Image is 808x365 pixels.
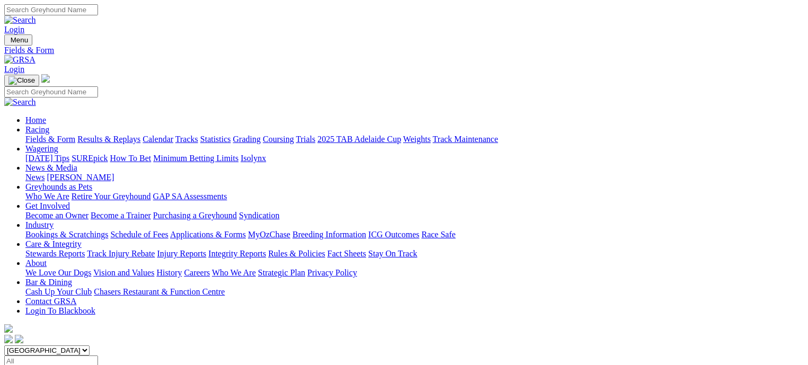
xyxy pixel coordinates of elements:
a: Become an Owner [25,211,88,220]
a: Statistics [200,135,231,144]
a: About [25,259,47,268]
a: Fields & Form [25,135,75,144]
a: Stewards Reports [25,249,85,258]
img: logo-grsa-white.png [41,74,50,83]
a: Results & Replays [77,135,140,144]
a: Who We Are [25,192,69,201]
a: Syndication [239,211,279,220]
a: Care & Integrity [25,239,82,248]
a: Racing [25,125,49,134]
span: Menu [11,36,28,44]
a: Schedule of Fees [110,230,168,239]
a: Cash Up Your Club [25,287,92,296]
a: [PERSON_NAME] [47,173,114,182]
img: logo-grsa-white.png [4,324,13,333]
a: MyOzChase [248,230,290,239]
img: facebook.svg [4,335,13,343]
a: Race Safe [421,230,455,239]
a: Breeding Information [292,230,366,239]
button: Toggle navigation [4,34,32,46]
a: Vision and Values [93,268,154,277]
input: Search [4,4,98,15]
img: twitter.svg [15,335,23,343]
a: Login [4,65,24,74]
a: Bookings & Scratchings [25,230,108,239]
a: Who We Are [212,268,256,277]
a: Bar & Dining [25,278,72,287]
a: Injury Reports [157,249,206,258]
a: Become a Trainer [91,211,151,220]
a: Trials [296,135,315,144]
a: Tracks [175,135,198,144]
a: Get Involved [25,201,70,210]
img: Search [4,97,36,107]
a: Calendar [143,135,173,144]
a: Login [4,25,24,34]
a: Coursing [263,135,294,144]
a: Minimum Betting Limits [153,154,238,163]
a: We Love Our Dogs [25,268,91,277]
img: Search [4,15,36,25]
a: Weights [403,135,431,144]
a: Privacy Policy [307,268,357,277]
a: Greyhounds as Pets [25,182,92,191]
a: Careers [184,268,210,277]
div: Bar & Dining [25,287,804,297]
a: Retire Your Greyhound [72,192,151,201]
div: Greyhounds as Pets [25,192,804,201]
a: History [156,268,182,277]
a: Rules & Policies [268,249,325,258]
a: GAP SA Assessments [153,192,227,201]
a: SUREpick [72,154,108,163]
a: Industry [25,220,54,229]
a: Home [25,115,46,124]
a: Purchasing a Greyhound [153,211,237,220]
a: Strategic Plan [258,268,305,277]
a: 2025 TAB Adelaide Cup [317,135,401,144]
div: News & Media [25,173,804,182]
div: Racing [25,135,804,144]
a: ICG Outcomes [368,230,419,239]
div: Get Involved [25,211,804,220]
button: Toggle navigation [4,75,39,86]
a: Grading [233,135,261,144]
a: [DATE] Tips [25,154,69,163]
a: Integrity Reports [208,249,266,258]
a: Login To Blackbook [25,306,95,315]
a: News & Media [25,163,77,172]
a: Track Injury Rebate [87,249,155,258]
a: Isolynx [241,154,266,163]
input: Search [4,86,98,97]
a: News [25,173,45,182]
a: Stay On Track [368,249,417,258]
a: Applications & Forms [170,230,246,239]
div: Care & Integrity [25,249,804,259]
div: Wagering [25,154,804,163]
img: GRSA [4,55,35,65]
a: Track Maintenance [433,135,498,144]
a: Fact Sheets [327,249,366,258]
div: Industry [25,230,804,239]
a: Fields & Form [4,46,804,55]
a: How To Bet [110,154,152,163]
a: Contact GRSA [25,297,76,306]
a: Wagering [25,144,58,153]
img: Close [8,76,35,85]
a: Chasers Restaurant & Function Centre [94,287,225,296]
div: About [25,268,804,278]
